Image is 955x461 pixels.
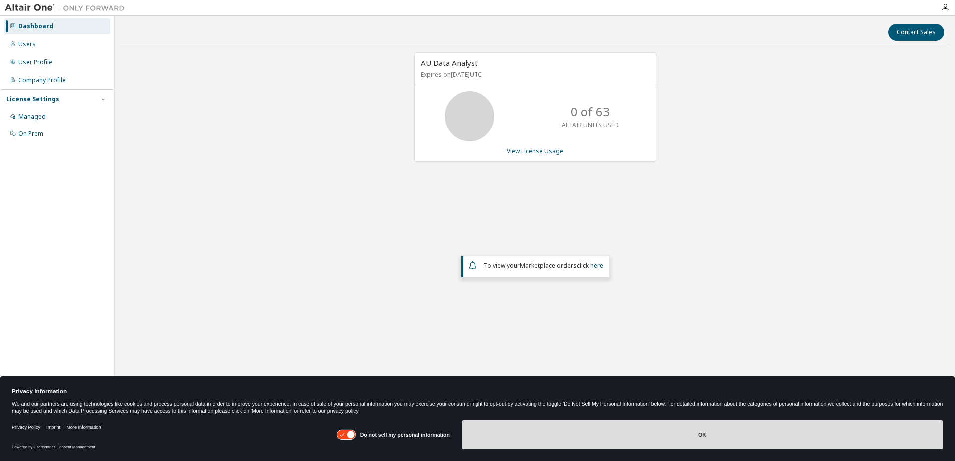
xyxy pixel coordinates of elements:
[571,103,610,120] p: 0 of 63
[590,261,603,270] a: here
[18,22,53,30] div: Dashboard
[18,113,46,121] div: Managed
[421,70,647,79] p: Expires on [DATE] UTC
[18,130,43,138] div: On Prem
[5,3,130,13] img: Altair One
[6,95,59,103] div: License Settings
[562,121,619,129] p: ALTAIR UNITS USED
[507,147,563,155] a: View License Usage
[18,76,66,84] div: Company Profile
[18,40,36,48] div: Users
[520,261,577,270] em: Marketplace orders
[484,261,603,270] span: To view your click
[18,58,52,66] div: User Profile
[421,58,477,68] span: AU Data Analyst
[888,24,944,41] button: Contact Sales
